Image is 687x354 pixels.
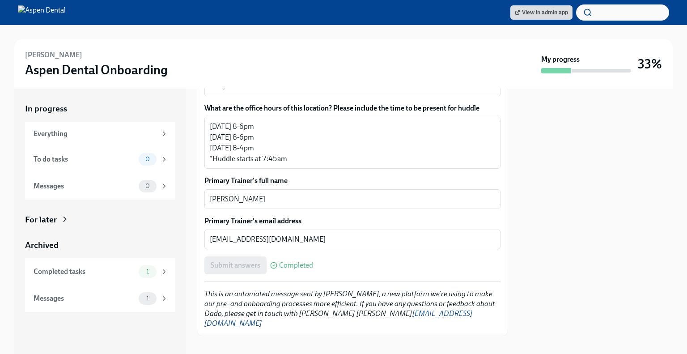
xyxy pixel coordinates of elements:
a: Messages0 [25,173,175,200]
h3: Aspen Dental Onboarding [25,62,168,78]
em: This is an automated message sent by [PERSON_NAME], a new platform we're using to make our pre- a... [204,290,495,328]
div: To do tasks [34,154,135,164]
span: Completed [279,262,313,269]
a: Messages1 [25,285,175,312]
a: Everything [25,122,175,146]
a: In progress [25,103,175,115]
a: To do tasks0 [25,146,175,173]
img: Aspen Dental [18,5,66,20]
span: 0 [140,183,155,189]
div: For later [25,214,57,226]
div: Everything [34,129,157,139]
a: View in admin app [510,5,572,20]
a: Archived [25,239,175,251]
strong: My progress [541,55,580,64]
span: 1 [141,295,154,302]
textarea: [DATE] 8-6pm [DATE] 8-6pm [DATE] 8-4pm *Huddle starts at 7:45am [210,121,495,164]
span: 1 [141,268,154,275]
span: 0 [140,156,155,162]
div: Messages [34,181,135,191]
a: For later [25,214,175,226]
label: What are the office hours of this location? Please include the time to be present for huddle [204,103,500,113]
div: Messages [34,294,135,303]
h6: [PERSON_NAME] [25,50,82,60]
label: Primary Trainer's full name [204,176,500,186]
textarea: [PERSON_NAME] [210,194,495,205]
span: View in admin app [515,8,568,17]
h3: 33% [638,56,662,72]
a: Completed tasks1 [25,258,175,285]
label: Primary Trainer's email address [204,216,500,226]
textarea: [EMAIL_ADDRESS][DOMAIN_NAME] [210,234,495,245]
div: Completed tasks [34,267,135,277]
